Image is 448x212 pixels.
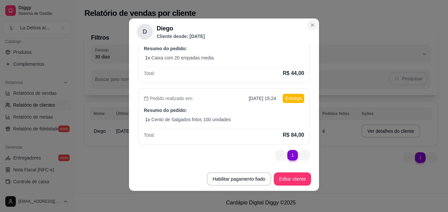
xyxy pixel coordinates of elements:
p: Total: [144,70,155,77]
p: Total: [144,132,155,138]
p: R$ 84,00 [283,131,304,139]
span: calendar [144,96,148,101]
p: R$ 44,00 [283,69,304,77]
li: pagination item 1 active [287,150,298,160]
p: 1 x [145,54,150,61]
p: Cento de Salgados fritos 100 unidades [151,116,231,123]
p: 1 x [145,116,150,123]
p: Resumo do pedido: [144,45,304,52]
p: Caixa com 20 empadas media [151,54,214,61]
button: Editar cliente [274,172,311,186]
button: Habilitar pagamento fiado [207,172,272,186]
p: [DATE] 15:24 [249,95,276,102]
p: Pedido realizado em: [144,95,193,102]
div: D [137,24,153,40]
nav: pagination navigation [272,147,313,164]
p: Resumo do pedido: [144,107,304,114]
p: Cliente desde: [DATE] [157,33,205,40]
p: Entrega [283,94,304,103]
button: Close [307,20,318,30]
h2: Diego [157,24,205,33]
